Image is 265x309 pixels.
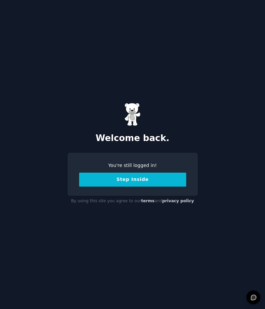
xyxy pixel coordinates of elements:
[79,162,186,169] div: You're still logged in!
[67,133,198,144] h2: Welcome back.
[79,177,186,182] a: Step Inside
[162,199,194,203] a: privacy policy
[79,173,186,187] button: Step Inside
[67,196,198,207] div: By using this site you agree to our and
[124,103,141,126] img: Gummy Bear
[141,199,154,203] a: terms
